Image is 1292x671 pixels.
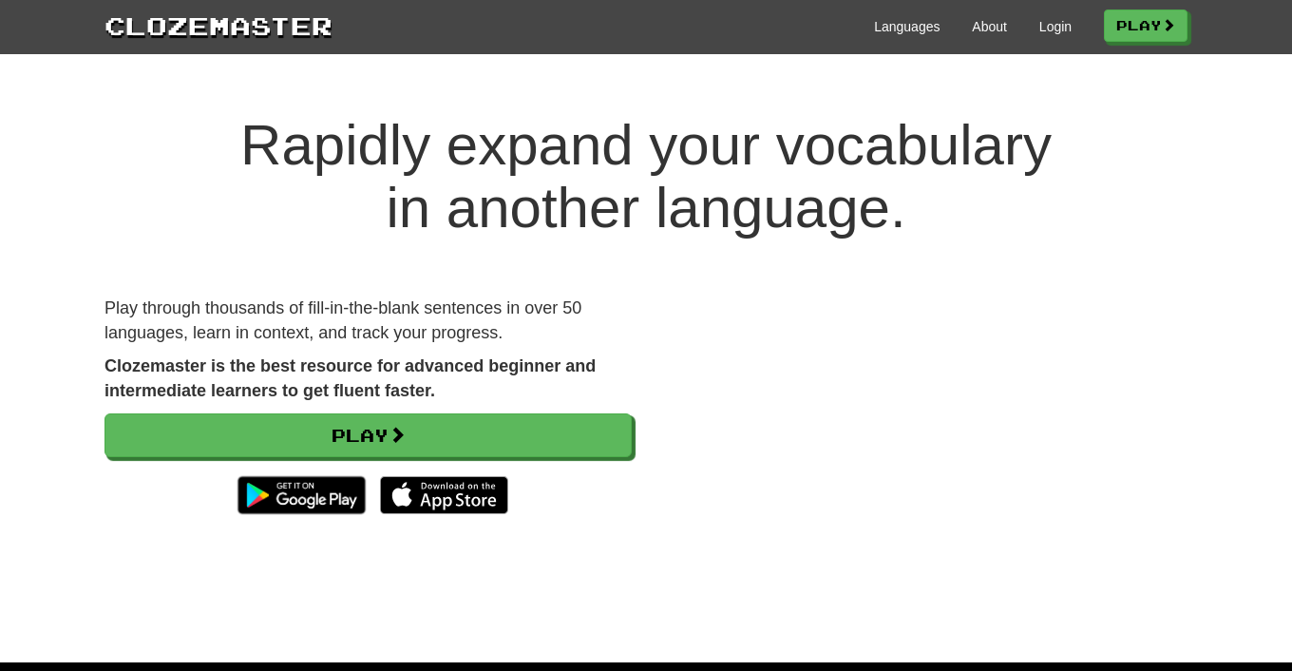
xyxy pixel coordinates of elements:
p: Play through thousands of fill-in-the-blank sentences in over 50 languages, learn in context, and... [104,297,632,345]
a: Clozemaster [104,8,332,43]
img: Get it on Google Play [228,467,375,524]
strong: Clozemaster is the best resource for advanced beginner and intermediate learners to get fluent fa... [104,356,596,400]
a: Login [1039,17,1072,36]
a: Play [1104,10,1187,42]
a: Play [104,413,632,457]
a: About [972,17,1007,36]
img: Download_on_the_App_Store_Badge_US-UK_135x40-25178aeef6eb6b83b96f5f2d004eda3bffbb37122de64afbaef7... [380,476,508,514]
a: Languages [874,17,940,36]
